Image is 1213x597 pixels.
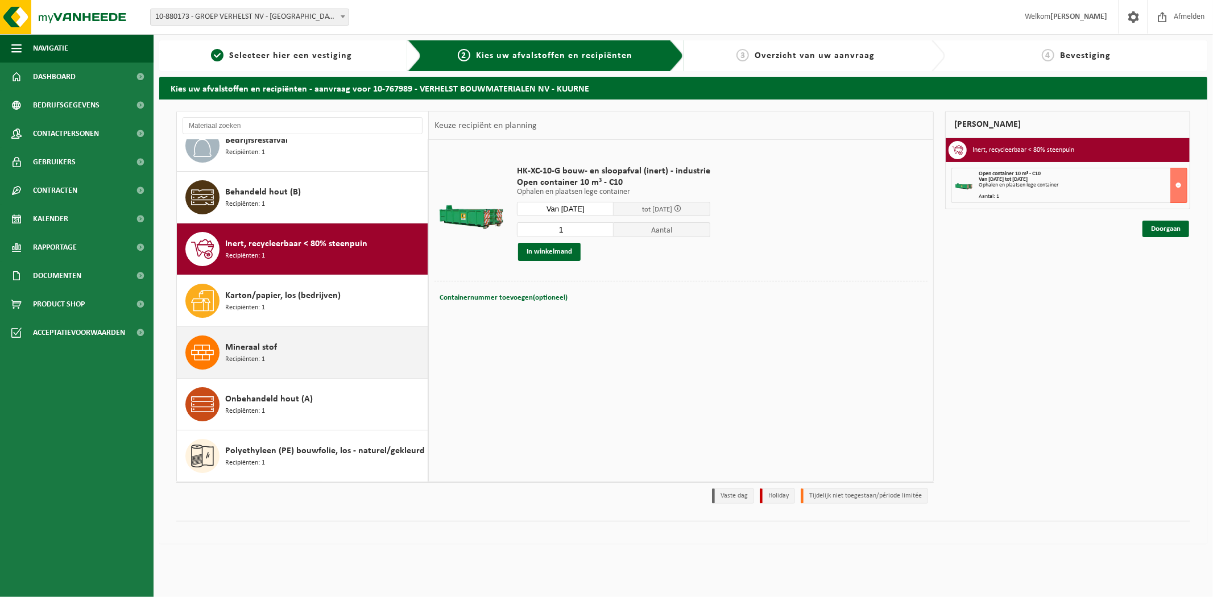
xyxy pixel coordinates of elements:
button: Behandeld hout (B) Recipiënten: 1 [177,172,428,223]
span: Open container 10 m³ - C10 [517,177,710,188]
span: Open container 10 m³ - C10 [979,171,1041,177]
li: Holiday [760,488,795,504]
span: Contactpersonen [33,119,99,148]
input: Selecteer datum [517,202,614,216]
div: Ophalen en plaatsen lege container [979,183,1187,188]
span: 10-880173 - GROEP VERHELST NV - OOSTENDE [151,9,349,25]
span: 4 [1042,49,1054,61]
span: Recipiënten: 1 [225,406,265,417]
span: 2 [458,49,470,61]
button: Inert, recycleerbaar < 80% steenpuin Recipiënten: 1 [177,223,428,275]
span: Mineraal stof [225,341,277,354]
span: Bedrijfsgegevens [33,91,100,119]
span: Documenten [33,262,81,290]
span: Recipiënten: 1 [225,251,265,262]
div: Aantal: 1 [979,194,1187,200]
li: Tijdelijk niet toegestaan/période limitée [801,488,928,504]
span: 3 [736,49,749,61]
span: Rapportage [33,233,77,262]
a: Doorgaan [1142,221,1189,237]
button: Bedrijfsrestafval Recipiënten: 1 [177,120,428,172]
span: Onbehandeld hout (A) [225,392,313,406]
span: Selecteer hier een vestiging [229,51,352,60]
span: Containernummer toevoegen(optioneel) [440,294,568,301]
span: Behandeld hout (B) [225,185,301,199]
span: Bedrijfsrestafval [225,134,288,147]
strong: [PERSON_NAME] [1050,13,1107,21]
a: 1Selecteer hier een vestiging [165,49,399,63]
strong: Van [DATE] tot [DATE] [979,176,1028,183]
span: Inert, recycleerbaar < 80% steenpuin [225,237,367,251]
button: In winkelmand [518,243,581,261]
button: Onbehandeld hout (A) Recipiënten: 1 [177,379,428,430]
span: 1 [211,49,223,61]
span: Bevestiging [1060,51,1111,60]
span: Navigatie [33,34,68,63]
span: Overzicht van uw aanvraag [755,51,875,60]
span: Acceptatievoorwaarden [33,318,125,347]
span: Contracten [33,176,77,205]
span: tot [DATE] [642,206,672,213]
input: Materiaal zoeken [183,117,423,134]
span: Kalender [33,205,68,233]
div: Keuze recipiënt en planning [429,111,543,140]
div: [PERSON_NAME] [945,111,1190,138]
span: Kies uw afvalstoffen en recipiënten [476,51,632,60]
button: Karton/papier, los (bedrijven) Recipiënten: 1 [177,275,428,327]
span: Aantal [614,222,710,237]
p: Ophalen en plaatsen lege container [517,188,710,196]
span: Recipiënten: 1 [225,458,265,469]
h3: Inert, recycleerbaar < 80% steenpuin [972,141,1074,159]
span: 10-880173 - GROEP VERHELST NV - OOSTENDE [150,9,349,26]
li: Vaste dag [712,488,754,504]
span: Product Shop [33,290,85,318]
h2: Kies uw afvalstoffen en recipiënten - aanvraag voor 10-767989 - VERHELST BOUWMATERIALEN NV - KUURNE [159,77,1207,99]
span: Karton/papier, los (bedrijven) [225,289,341,302]
button: Containernummer toevoegen(optioneel) [438,290,569,306]
span: Recipiënten: 1 [225,199,265,210]
button: Polyethyleen (PE) bouwfolie, los - naturel/gekleurd Recipiënten: 1 [177,430,428,482]
span: Recipiënten: 1 [225,302,265,313]
span: Recipiënten: 1 [225,354,265,365]
span: Recipiënten: 1 [225,147,265,158]
span: HK-XC-10-G bouw- en sloopafval (inert) - industrie [517,165,710,177]
span: Gebruikers [33,148,76,176]
button: Mineraal stof Recipiënten: 1 [177,327,428,379]
span: Polyethyleen (PE) bouwfolie, los - naturel/gekleurd [225,444,425,458]
span: Dashboard [33,63,76,91]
